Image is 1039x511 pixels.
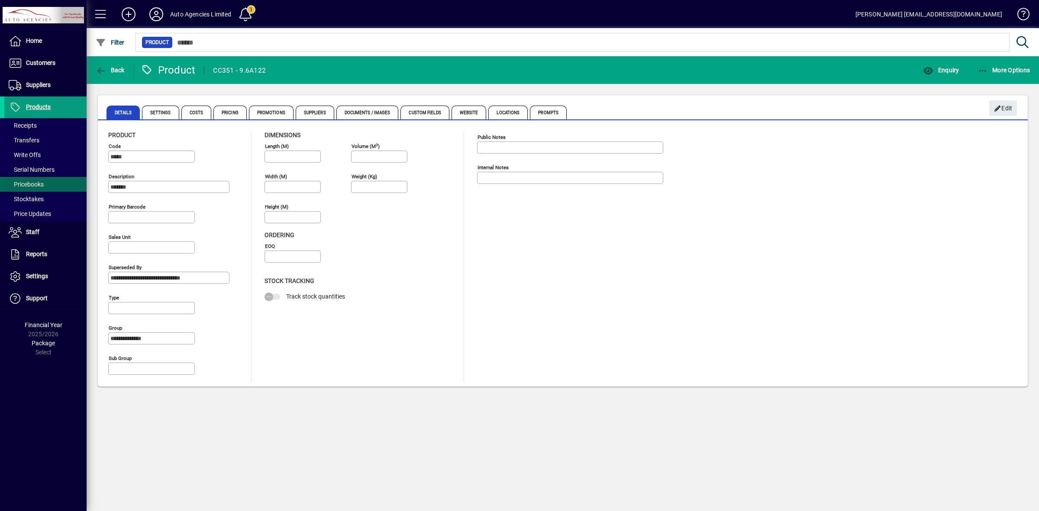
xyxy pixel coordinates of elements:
[26,228,39,235] span: Staff
[4,288,87,309] a: Support
[9,166,55,173] span: Serial Numbers
[26,81,51,88] span: Suppliers
[4,266,87,287] a: Settings
[286,293,345,300] span: Track stock quantities
[352,174,377,180] mat-label: Weight (Kg)
[87,62,134,78] app-page-header-button: Back
[109,355,132,361] mat-label: Sub group
[855,7,1002,21] div: [PERSON_NAME] [EMAIL_ADDRESS][DOMAIN_NAME]
[141,63,196,77] div: Product
[989,100,1017,116] button: Edit
[9,122,37,129] span: Receipts
[4,30,87,52] a: Home
[478,134,506,140] mat-label: Public Notes
[26,59,55,66] span: Customers
[32,340,55,347] span: Package
[109,325,122,331] mat-label: Group
[4,177,87,192] a: Pricebooks
[4,244,87,265] a: Reports
[336,106,399,119] span: Documents / Images
[106,106,140,119] span: Details
[9,181,44,188] span: Pricebooks
[96,67,125,74] span: Back
[352,143,380,149] mat-label: Volume (m )
[213,64,266,77] div: CC351 - 9.6A122
[4,148,87,162] a: Write Offs
[26,103,51,110] span: Products
[376,142,378,147] sup: 3
[26,273,48,280] span: Settings
[921,62,961,78] button: Enquiry
[181,106,212,119] span: Costs
[400,106,449,119] span: Custom Fields
[265,143,289,149] mat-label: Length (m)
[478,164,509,170] mat-label: Internal Notes
[26,37,42,44] span: Home
[94,35,127,50] button: Filter
[265,277,314,284] span: Stock Tracking
[978,67,1030,74] span: More Options
[1011,2,1028,30] a: Knowledge Base
[488,106,528,119] span: Locations
[115,6,142,22] button: Add
[109,174,134,180] mat-label: Description
[213,106,247,119] span: Pricing
[530,106,567,119] span: Prompts
[145,38,169,47] span: Product
[249,106,294,119] span: Promotions
[4,192,87,206] a: Stocktakes
[265,231,294,238] span: Ordering
[4,222,87,243] a: Staff
[4,206,87,221] a: Price Updates
[142,6,170,22] button: Profile
[9,196,44,202] span: Stocktakes
[9,210,51,217] span: Price Updates
[9,137,39,144] span: Transfers
[4,162,87,177] a: Serial Numbers
[26,251,47,257] span: Reports
[265,243,275,249] mat-label: EOQ
[109,204,145,210] mat-label: Primary barcode
[4,52,87,74] a: Customers
[26,295,48,302] span: Support
[170,7,232,21] div: Auto Agencies Limited
[4,133,87,148] a: Transfers
[108,132,136,138] span: Product
[142,106,179,119] span: Settings
[109,234,131,240] mat-label: Sales unit
[994,101,1013,116] span: Edit
[4,74,87,96] a: Suppliers
[265,132,300,138] span: Dimensions
[265,204,288,210] mat-label: Height (m)
[9,151,41,158] span: Write Offs
[4,118,87,133] a: Receipts
[109,264,142,270] mat-label: Superseded by
[975,62,1033,78] button: More Options
[109,143,121,149] mat-label: Code
[265,174,287,180] mat-label: Width (m)
[25,321,62,328] span: Financial Year
[923,67,959,74] span: Enquiry
[96,39,125,46] span: Filter
[109,295,119,301] mat-label: Type
[94,62,127,78] button: Back
[452,106,487,119] span: Website
[296,106,334,119] span: Suppliers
